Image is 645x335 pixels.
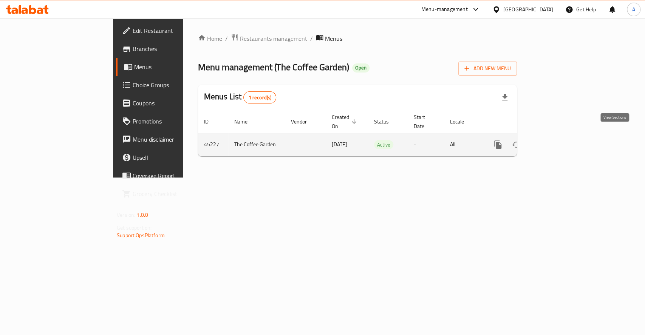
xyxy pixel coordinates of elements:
a: Coupons [116,94,221,112]
span: Grocery Checklist [133,189,215,198]
span: 1 record(s) [244,94,276,101]
div: Active [374,140,393,149]
div: Export file [496,88,514,107]
span: Locale [450,117,474,126]
button: Change Status [507,136,525,154]
span: Get support on: [117,223,152,233]
span: Active [374,140,393,149]
span: Status [374,117,399,126]
div: Menu-management [421,5,468,14]
a: Coverage Report [116,167,221,185]
a: Choice Groups [116,76,221,94]
span: Upsell [133,153,215,162]
span: Edit Restaurant [133,26,215,35]
td: All [444,133,483,156]
span: Menus [134,62,215,71]
span: Restaurants management [240,34,307,43]
span: ID [204,117,218,126]
span: Coupons [133,99,215,108]
a: Restaurants management [231,34,307,43]
th: Actions [483,110,568,133]
span: Name [234,117,257,126]
nav: breadcrumb [198,34,517,43]
a: Menu disclaimer [116,130,221,148]
a: Promotions [116,112,221,130]
span: Menu disclaimer [133,135,215,144]
table: enhanced table [198,110,568,156]
span: Version: [117,210,135,220]
span: 1.0.0 [136,210,148,220]
button: more [489,136,507,154]
h2: Menus List [204,91,276,103]
span: Created On [332,113,359,131]
a: Grocery Checklist [116,185,221,203]
span: Choice Groups [133,80,215,90]
span: Branches [133,44,215,53]
a: Support.OpsPlatform [117,230,165,240]
span: Open [352,65,370,71]
td: The Coffee Garden [228,133,285,156]
div: Open [352,63,370,73]
span: Promotions [133,117,215,126]
td: - [408,133,444,156]
a: Edit Restaurant [116,22,221,40]
span: Start Date [414,113,435,131]
a: Upsell [116,148,221,167]
button: Add New Menu [458,62,517,76]
span: Add New Menu [464,64,511,73]
span: A [632,5,635,14]
a: Menus [116,58,221,76]
span: Coverage Report [133,171,215,180]
span: [DATE] [332,139,347,149]
span: Menu management ( The Coffee Garden ) [198,59,349,76]
span: Menus [325,34,342,43]
span: Vendor [291,117,317,126]
div: Total records count [243,91,276,103]
li: / [310,34,313,43]
div: [GEOGRAPHIC_DATA] [503,5,553,14]
li: / [225,34,228,43]
a: Branches [116,40,221,58]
